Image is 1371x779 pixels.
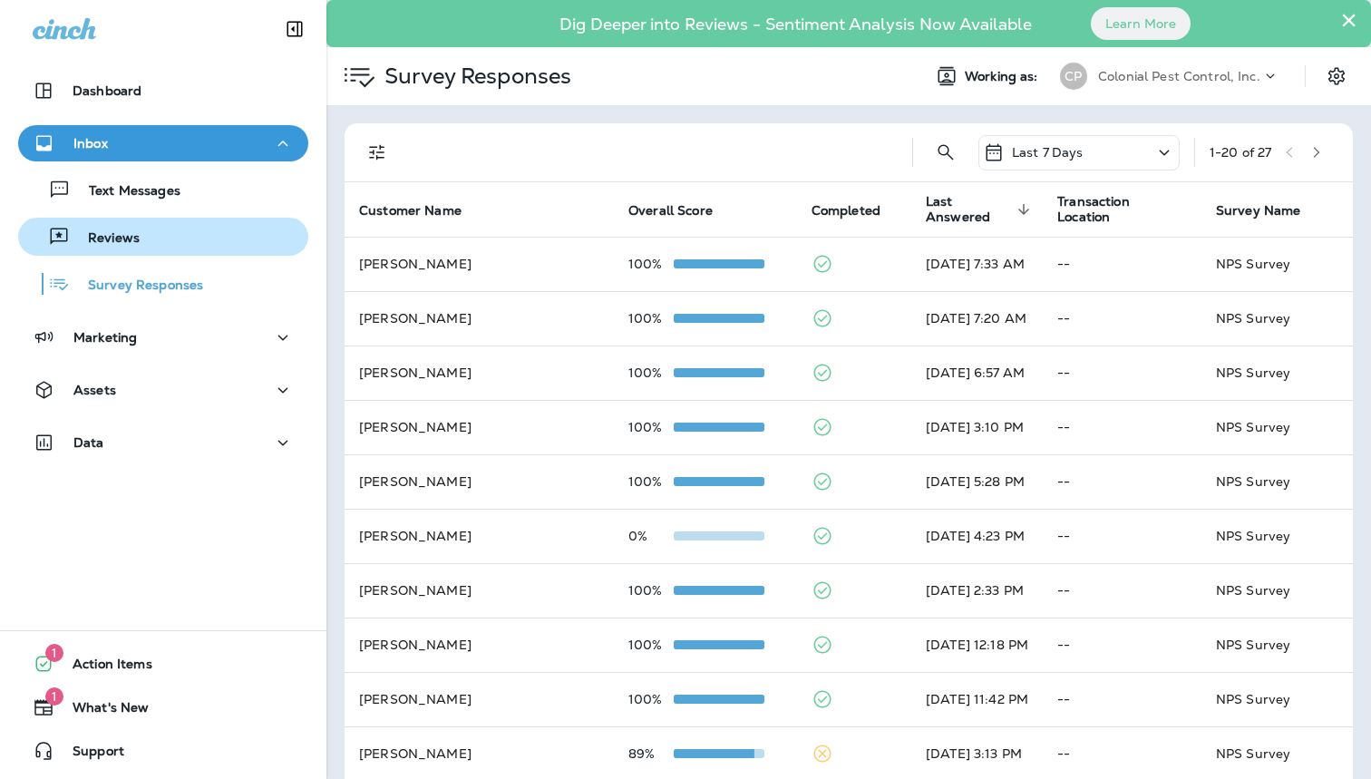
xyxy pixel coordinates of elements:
[269,11,320,47] button: Collapse Sidebar
[18,319,308,355] button: Marketing
[1216,203,1301,219] span: Survey Name
[628,529,674,543] p: 0%
[1201,346,1353,400] td: NPS Survey
[911,346,1043,400] td: [DATE] 6:57 AM
[18,218,308,256] button: Reviews
[628,203,713,219] span: Overall Score
[911,400,1043,454] td: [DATE] 3:10 PM
[18,689,308,725] button: 1What's New
[1043,509,1201,563] td: --
[45,687,63,706] span: 1
[1201,563,1353,618] td: NPS Survey
[73,330,137,345] p: Marketing
[1043,618,1201,672] td: --
[628,692,674,706] p: 100%
[911,672,1043,726] td: [DATE] 11:42 PM
[18,73,308,109] button: Dashboard
[628,638,674,652] p: 100%
[911,291,1043,346] td: [DATE] 7:20 AM
[1098,69,1260,83] p: Colonial Pest Control, Inc.
[1043,672,1201,726] td: --
[359,203,462,219] span: Customer Name
[1201,454,1353,509] td: NPS Survey
[812,202,904,219] span: Completed
[628,583,674,598] p: 100%
[1060,63,1087,90] div: CP
[1043,237,1201,291] td: --
[1201,509,1353,563] td: NPS Survey
[1216,202,1325,219] span: Survey Name
[1043,291,1201,346] td: --
[911,237,1043,291] td: [DATE] 7:33 AM
[54,657,152,678] span: Action Items
[1201,237,1353,291] td: NPS Survey
[345,291,614,346] td: [PERSON_NAME]
[18,372,308,408] button: Assets
[73,136,108,151] p: Inbox
[1091,7,1191,40] button: Learn More
[926,194,1036,225] span: Last Answered
[628,311,674,326] p: 100%
[345,454,614,509] td: [PERSON_NAME]
[628,202,736,219] span: Overall Score
[1201,400,1353,454] td: NPS Survey
[1201,291,1353,346] td: NPS Survey
[54,744,124,765] span: Support
[1012,145,1084,160] p: Last 7 Days
[628,474,674,489] p: 100%
[18,424,308,461] button: Data
[1057,194,1171,225] span: Transaction Location
[73,383,116,397] p: Assets
[1201,618,1353,672] td: NPS Survey
[628,365,674,380] p: 100%
[18,733,308,769] button: Support
[1210,145,1271,160] div: 1 - 20 of 27
[911,563,1043,618] td: [DATE] 2:33 PM
[54,700,149,722] span: What's New
[1320,60,1353,93] button: Settings
[507,22,1084,27] p: Dig Deeper into Reviews - Sentiment Analysis Now Available
[628,257,674,271] p: 100%
[359,202,485,219] span: Customer Name
[911,618,1043,672] td: [DATE] 12:18 PM
[1043,454,1201,509] td: --
[1043,400,1201,454] td: --
[1043,563,1201,618] td: --
[18,646,308,682] button: 1Action Items
[71,183,180,200] p: Text Messages
[18,265,308,303] button: Survey Responses
[345,400,614,454] td: [PERSON_NAME]
[345,672,614,726] td: [PERSON_NAME]
[965,69,1042,84] span: Working as:
[345,237,614,291] td: [PERSON_NAME]
[628,420,674,434] p: 100%
[73,435,104,450] p: Data
[73,83,141,98] p: Dashboard
[345,563,614,618] td: [PERSON_NAME]
[359,134,395,170] button: Filters
[926,194,1012,225] span: Last Answered
[45,644,63,662] span: 1
[345,618,614,672] td: [PERSON_NAME]
[1340,5,1357,34] button: Close
[377,63,571,90] p: Survey Responses
[911,509,1043,563] td: [DATE] 4:23 PM
[1043,346,1201,400] td: --
[70,230,140,248] p: Reviews
[628,746,674,761] p: 89%
[70,278,203,295] p: Survey Responses
[345,509,614,563] td: [PERSON_NAME]
[928,134,964,170] button: Search Survey Responses
[18,125,308,161] button: Inbox
[911,454,1043,509] td: [DATE] 5:28 PM
[345,346,614,400] td: [PERSON_NAME]
[812,203,880,219] span: Completed
[1201,672,1353,726] td: NPS Survey
[18,170,308,209] button: Text Messages
[1057,194,1194,225] span: Transaction Location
